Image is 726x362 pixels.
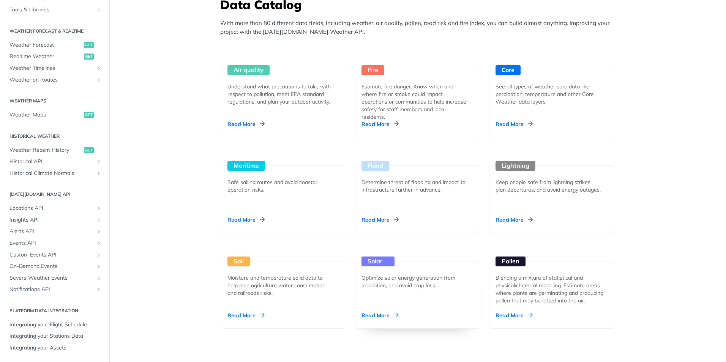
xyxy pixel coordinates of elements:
[496,120,533,128] div: Read More
[6,133,104,140] h2: Historical Weather
[6,28,104,35] h2: Weather Forecast & realtime
[361,257,395,266] div: Solar
[6,145,104,156] a: Weather Recent Historyget
[9,65,94,72] span: Weather Timelines
[84,54,94,60] span: get
[361,274,468,289] div: Optimize solar energy generation from irradiation, and avoid crop loss.
[6,238,104,249] a: Events APIShow subpages for Events API
[227,274,334,297] div: Moisture and temperature solid data to help plan agriculture water consumption and railroads risks.
[227,312,265,319] div: Read More
[96,252,102,258] button: Show subpages for Custom Events API
[6,63,104,74] a: Weather TimelinesShow subpages for Weather Timelines
[227,120,265,128] div: Read More
[9,239,94,247] span: Events API
[9,6,94,14] span: Tools & Libraries
[9,332,102,340] span: Integrating your Stations Data
[496,65,521,75] div: Core
[96,228,102,235] button: Show subpages for Alerts API
[96,217,102,223] button: Show subpages for Insights API
[9,76,94,84] span: Weather on Routes
[496,178,602,194] div: Keep people safe from lightning strikes, plan departures, and avoid energy outages.
[6,191,104,198] h2: [DATE][DOMAIN_NAME] API
[6,98,104,104] h2: Weather Maps
[352,137,483,233] a: Flood Determine threat of flooding and impact to infrastructure further in advance. Read More
[6,331,104,342] a: Integrating your Stations Data
[361,178,468,194] div: Determine threat of flooding and impact to infrastructure further in advance.
[9,344,102,352] span: Integrating your Assets
[6,109,104,121] a: Weather Mapsget
[9,286,94,293] span: Notifications API
[361,216,399,223] div: Read More
[227,216,265,223] div: Read More
[486,137,617,233] a: Lightning Keep people safe from lightning strikes, plan departures, and avoid energy outages. Rea...
[9,321,102,329] span: Integrating your Flight Schedule
[9,216,94,224] span: Insights API
[6,156,104,167] a: Historical APIShow subpages for Historical API
[486,233,617,329] a: Pollen Blending a mixture of statistical and physical/chemical modeling. Estimate areas where pla...
[6,319,104,331] a: Integrating your Flight Schedule
[352,233,483,329] a: Solar Optimize solar energy generation from irradiation, and avoid crop loss. Read More
[227,178,334,194] div: Safe sailing routes and avoid coastal operation risks.
[6,74,104,86] a: Weather on RoutesShow subpages for Weather on Routes
[6,342,104,354] a: Integrating your Assets
[218,137,349,233] a: Maritime Safe sailing routes and avoid coastal operation risks. Read More
[496,216,533,223] div: Read More
[6,4,104,16] a: Tools & LibrariesShow subpages for Tools & Libraries
[6,272,104,284] a: Severe Weather EventsShow subpages for Severe Weather Events
[496,161,535,171] div: Lightning
[84,147,94,153] span: get
[9,146,82,154] span: Weather Recent History
[9,41,82,49] span: Weather Forecast
[227,257,250,266] div: Soil
[9,205,94,212] span: Locations API
[361,312,399,319] div: Read More
[486,42,617,137] a: Core See all types of weather core data like percipation, temperature and other Core Weather data...
[361,83,468,121] div: Estimate fire danger. Know when and where fire or smoke could impact operations or communities to...
[6,307,104,314] h2: Platform DATA integration
[96,77,102,83] button: Show subpages for Weather on Routes
[6,51,104,62] a: Realtime Weatherget
[361,161,389,171] div: Flood
[361,65,384,75] div: Fire
[9,228,94,235] span: Alerts API
[496,274,608,304] div: Blending a mixture of statistical and physical/chemical modeling. Estimate areas where plants are...
[9,53,82,60] span: Realtime Weather
[96,170,102,176] button: Show subpages for Historical Climate Normals
[496,83,602,105] div: See all types of weather core data like percipation, temperature and other Core Weather data layers
[96,159,102,165] button: Show subpages for Historical API
[227,65,270,75] div: Air quality
[96,263,102,269] button: Show subpages for On-Demand Events
[218,42,349,137] a: Air quality Understand what precautions to take with respect to pollution, meet EPA standard regu...
[6,168,104,179] a: Historical Climate NormalsShow subpages for Historical Climate Normals
[6,203,104,214] a: Locations APIShow subpages for Locations API
[9,111,82,119] span: Weather Maps
[496,312,533,319] div: Read More
[96,286,102,293] button: Show subpages for Notifications API
[9,158,94,165] span: Historical API
[6,226,104,237] a: Alerts APIShow subpages for Alerts API
[6,39,104,51] a: Weather Forecastget
[352,42,483,137] a: Fire Estimate fire danger. Know when and where fire or smoke could impact operations or communiti...
[96,65,102,71] button: Show subpages for Weather Timelines
[96,275,102,281] button: Show subpages for Severe Weather Events
[361,120,399,128] div: Read More
[9,251,94,259] span: Custom Events API
[227,83,334,105] div: Understand what precautions to take with respect to pollution, meet EPA standard regulations, and...
[84,42,94,48] span: get
[6,284,104,295] a: Notifications APIShow subpages for Notifications API
[9,274,94,282] span: Severe Weather Events
[496,257,526,266] div: Pollen
[6,261,104,272] a: On-Demand EventsShow subpages for On-Demand Events
[96,240,102,246] button: Show subpages for Events API
[6,249,104,261] a: Custom Events APIShow subpages for Custom Events API
[96,7,102,13] button: Show subpages for Tools & Libraries
[227,161,265,171] div: Maritime
[220,19,619,36] p: With more than 80 different data fields, including weather, air quality, pollen, road risk and fi...
[9,170,94,177] span: Historical Climate Normals
[9,263,94,270] span: On-Demand Events
[218,233,349,329] a: Soil Moisture and temperature solid data to help plan agriculture water consumption and railroads...
[96,205,102,211] button: Show subpages for Locations API
[84,112,94,118] span: get
[6,214,104,226] a: Insights APIShow subpages for Insights API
